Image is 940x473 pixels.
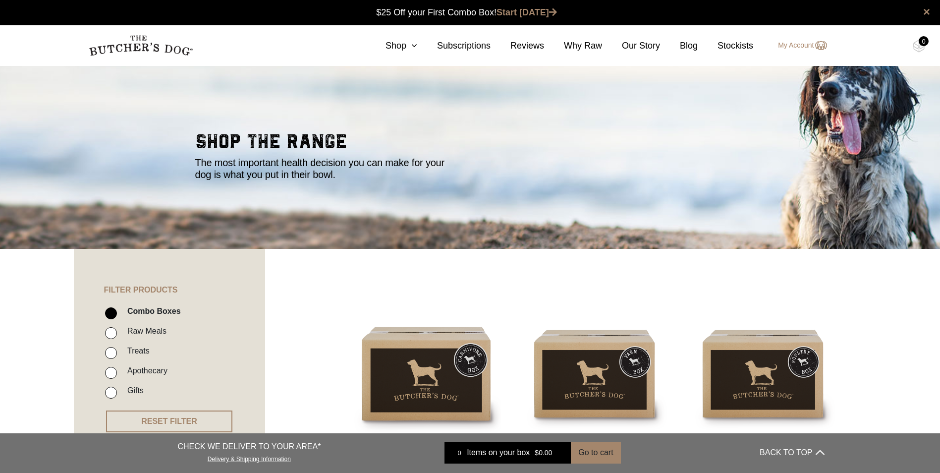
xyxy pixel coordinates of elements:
h4: FILTER PRODUCTS [74,249,265,295]
img: Farm Box [519,298,669,449]
span: Items on your box [467,447,530,459]
button: BACK TO TOP [760,441,824,465]
img: Carnivore Box [351,298,501,449]
label: Combo Boxes [122,304,181,318]
a: Shop [366,39,417,53]
span: $ [535,449,539,457]
label: Apothecary [122,364,167,377]
a: Subscriptions [417,39,491,53]
a: My Account [768,40,827,52]
a: Blog [660,39,698,53]
a: close [923,6,930,18]
a: Delivery & Shipping Information [208,453,291,463]
p: The most important health decision you can make for your dog is what you put in their bowl. [195,157,458,180]
button: Go to cart [571,442,620,464]
button: RESET FILTER [106,411,232,432]
img: TBD_Cart-Empty.png [913,40,925,53]
div: 0 [452,448,467,458]
a: 0 Items on your box $0.00 [444,442,571,464]
a: Start [DATE] [497,7,557,17]
a: Our Story [602,39,660,53]
label: Gifts [122,384,144,397]
div: 0 [919,36,929,46]
h2: shop the range [195,132,745,157]
a: Reviews [491,39,544,53]
a: Why Raw [544,39,602,53]
bdi: 0.00 [535,449,552,457]
img: Poultry Box with Chicken Treats [688,298,838,449]
label: Raw Meals [122,324,166,338]
a: Stockists [698,39,753,53]
label: Treats [122,344,150,357]
p: CHECK WE DELIVER TO YOUR AREA* [177,441,321,453]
